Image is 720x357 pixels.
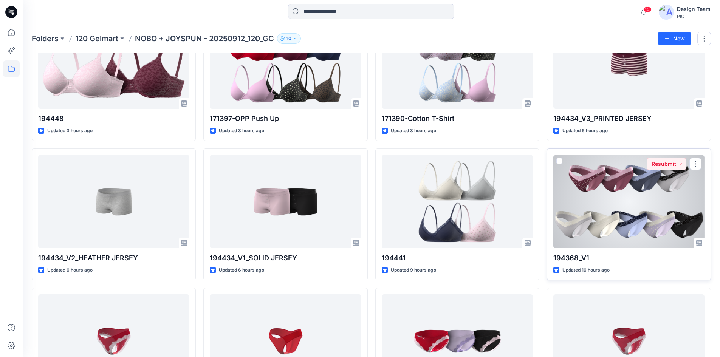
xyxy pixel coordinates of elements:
[677,14,711,19] div: PIC
[38,15,189,109] a: 194448
[553,15,705,109] a: 194434_V3_PRINTED JERSEY
[643,6,652,12] span: 15
[277,33,301,44] button: 10
[38,253,189,263] p: 194434_V2_HEATHER JERSEY
[38,113,189,124] p: 194448
[391,127,436,135] p: Updated 3 hours ago
[677,5,711,14] div: Design Team
[210,155,361,248] a: 194434_V1_SOLID JERSEY
[219,127,264,135] p: Updated 3 hours ago
[382,253,533,263] p: 194441
[75,33,118,44] a: 120 Gelmart
[553,155,705,248] a: 194368_V1
[382,155,533,248] a: 194441
[286,34,291,43] p: 10
[553,253,705,263] p: 194368_V1
[553,113,705,124] p: 194434_V3_PRINTED JERSEY
[562,127,608,135] p: Updated 6 hours ago
[135,33,274,44] p: NOBO + JOYSPUN - 20250912_120_GC
[391,266,436,274] p: Updated 9 hours ago
[47,266,93,274] p: Updated 6 hours ago
[32,33,59,44] a: Folders
[658,32,691,45] button: New
[210,253,361,263] p: 194434_V1_SOLID JERSEY
[382,15,533,109] a: 171390-Cotton T-Shirt
[47,127,93,135] p: Updated 3 hours ago
[659,5,674,20] img: avatar
[210,113,361,124] p: 171397-OPP Push Up
[562,266,610,274] p: Updated 16 hours ago
[219,266,264,274] p: Updated 6 hours ago
[382,113,533,124] p: 171390-Cotton T-Shirt
[38,155,189,248] a: 194434_V2_HEATHER JERSEY
[210,15,361,109] a: 171397-OPP Push Up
